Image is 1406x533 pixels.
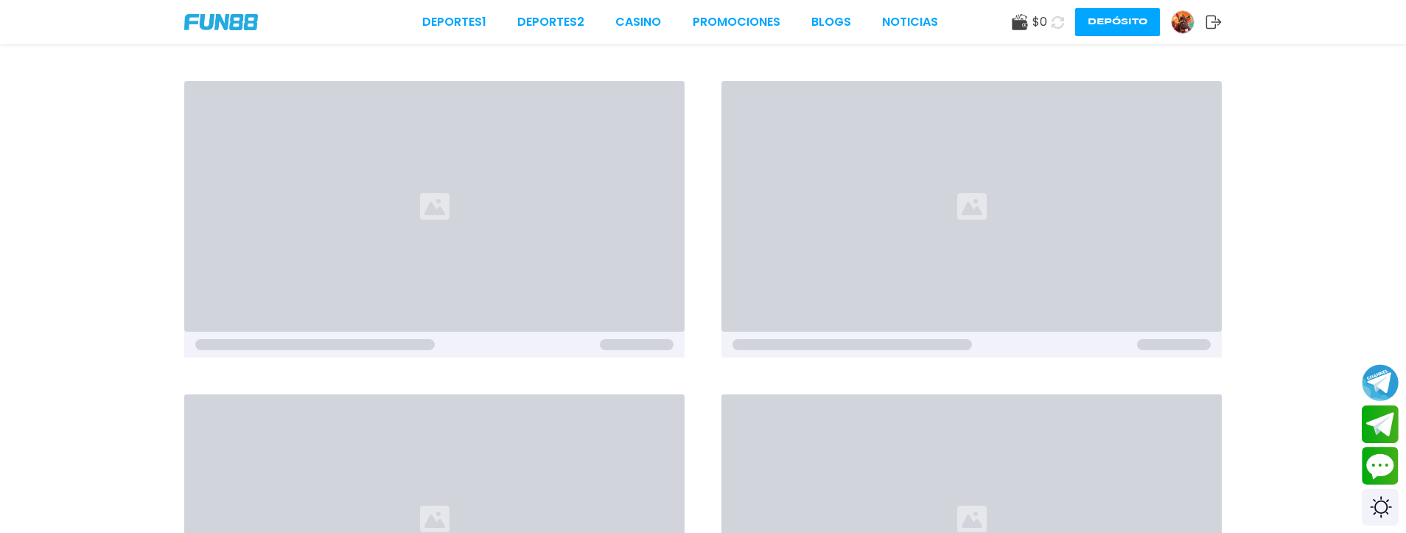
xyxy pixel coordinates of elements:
[615,13,661,31] a: CASINO
[184,14,258,30] img: Company Logo
[422,13,486,31] a: Deportes1
[1171,10,1206,34] a: Avatar
[882,13,938,31] a: NOTICIAS
[1362,363,1399,402] button: Join telegram channel
[1032,13,1047,31] span: $ 0
[1075,8,1160,36] button: Depósito
[517,13,584,31] a: Deportes2
[1172,11,1194,33] img: Avatar
[1362,447,1399,485] button: Contact customer service
[693,13,780,31] a: Promociones
[1362,405,1399,444] button: Join telegram
[811,13,851,31] a: BLOGS
[1362,489,1399,526] div: Switch theme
